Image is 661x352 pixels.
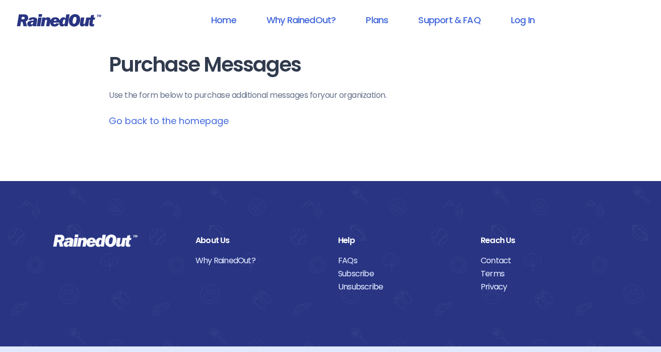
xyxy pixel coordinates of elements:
[338,267,466,280] a: Subscribe
[109,53,552,76] h1: Purchase Messages
[198,9,249,31] a: Home
[498,9,548,31] a: Log In
[338,234,466,247] div: Help
[481,267,608,280] a: Terms
[405,9,493,31] a: Support & FAQ
[338,280,466,294] a: Unsubscribe
[195,234,323,247] div: About Us
[338,254,466,267] a: FAQs
[481,234,608,247] div: Reach Us
[109,114,229,127] a: Go back to the homepage
[481,254,608,267] a: Contact
[353,9,401,31] a: Plans
[481,280,608,294] a: Privacy
[253,9,349,31] a: Why RainedOut?
[195,254,323,267] a: Why RainedOut?
[109,89,552,101] p: Use the form below to purchase additional messages for your organization .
